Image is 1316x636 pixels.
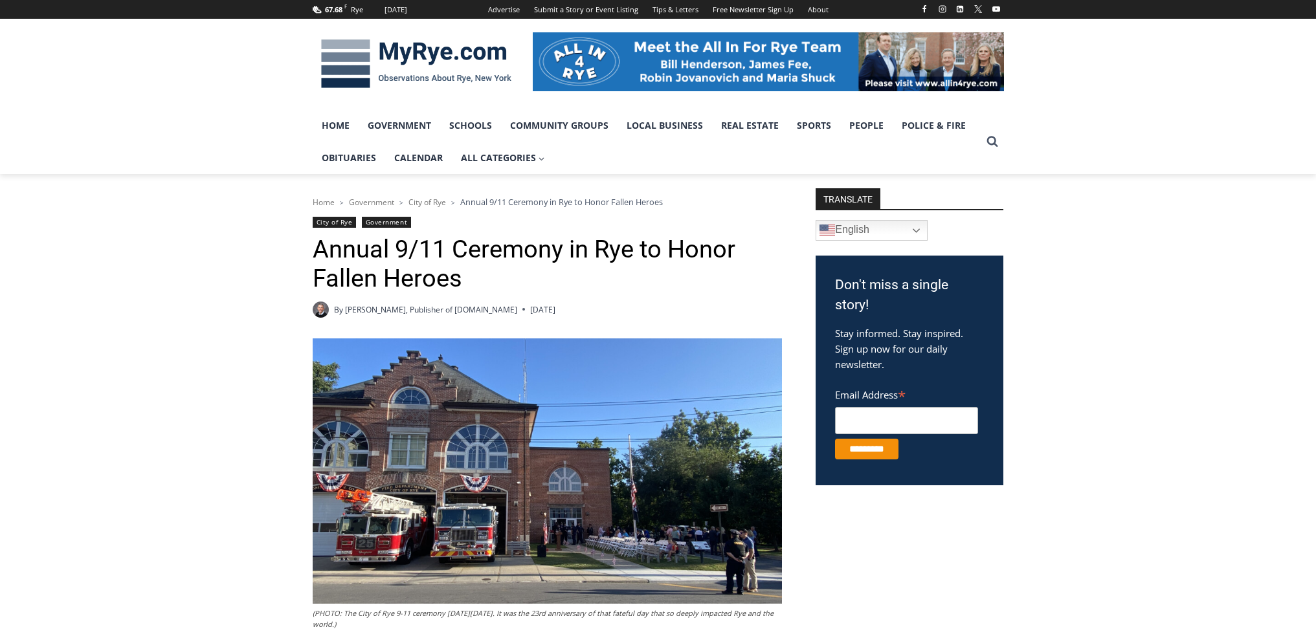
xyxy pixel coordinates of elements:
figcaption: (PHOTO: The City of Rye 9-11 ceremony [DATE][DATE]. It was the 23rd anniversary of that fateful d... [313,608,782,630]
div: [DATE] [385,4,407,16]
a: City of Rye [408,197,446,208]
a: Author image [313,302,329,318]
span: 67.68 [325,5,342,14]
a: Real Estate [712,109,788,142]
span: All Categories [461,151,545,165]
a: Facebook [917,1,932,17]
a: People [840,109,893,142]
a: Sports [788,109,840,142]
img: (PHOTO: The City of Rye 9-11 ceremony on Wednesday, September 11, 2024. It was the 23rd anniversa... [313,338,782,604]
a: YouTube [988,1,1004,17]
a: Home [313,109,359,142]
a: Government [359,109,440,142]
img: All in for Rye [533,32,1004,91]
a: Community Groups [501,109,618,142]
time: [DATE] [530,303,555,316]
a: Government [349,197,394,208]
img: en [820,223,835,238]
a: English [816,220,928,241]
span: By [334,303,343,316]
span: F [344,3,347,10]
img: MyRye.com [313,30,520,98]
label: Email Address [835,382,978,405]
h3: Don't miss a single story! [835,275,984,316]
h1: Annual 9/11 Ceremony in Rye to Honor Fallen Heroes [313,235,782,294]
a: [PERSON_NAME], Publisher of [DOMAIN_NAME] [345,304,517,315]
a: Calendar [385,142,452,174]
a: City of Rye [313,217,357,228]
a: Instagram [935,1,950,17]
a: All Categories [452,142,554,174]
span: > [451,198,455,207]
span: Annual 9/11 Ceremony in Rye to Honor Fallen Heroes [460,196,663,208]
a: Government [362,217,411,228]
span: > [340,198,344,207]
a: Police & Fire [893,109,975,142]
strong: TRANSLATE [816,188,880,209]
nav: Primary Navigation [313,109,981,175]
a: Obituaries [313,142,385,174]
button: View Search Form [981,130,1004,153]
a: X [970,1,986,17]
a: Home [313,197,335,208]
a: Linkedin [952,1,968,17]
p: Stay informed. Stay inspired. Sign up now for our daily newsletter. [835,325,984,372]
nav: Breadcrumbs [313,195,782,208]
a: Local Business [618,109,712,142]
span: > [399,198,403,207]
div: Rye [351,4,363,16]
a: Schools [440,109,501,142]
